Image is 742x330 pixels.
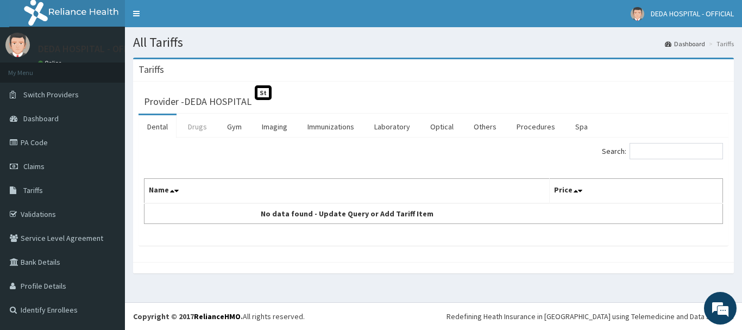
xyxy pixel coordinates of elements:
[706,39,734,48] li: Tariffs
[139,65,164,74] h3: Tariffs
[125,302,742,330] footer: All rights reserved.
[602,143,723,159] label: Search:
[508,115,564,138] a: Procedures
[299,115,363,138] a: Immunizations
[549,179,723,204] th: Price
[465,115,505,138] a: Others
[144,179,550,204] th: Name
[144,97,251,107] h3: Provider - DEDA HOSPITAL
[651,9,734,18] span: DEDA HOSPITAL - OFFICIAL
[366,115,419,138] a: Laboratory
[144,203,550,224] td: No data found - Update Query or Add Tariff Item
[631,7,644,21] img: User Image
[630,143,723,159] input: Search:
[38,44,150,54] p: DEDA HOSPITAL - OFFICIAL
[422,115,462,138] a: Optical
[567,115,596,138] a: Spa
[253,115,296,138] a: Imaging
[23,185,43,195] span: Tariffs
[23,90,79,99] span: Switch Providers
[447,311,734,322] div: Redefining Heath Insurance in [GEOGRAPHIC_DATA] using Telemedicine and Data Science!
[194,312,241,321] a: RelianceHMO
[139,115,177,138] a: Dental
[5,33,30,57] img: User Image
[23,114,59,123] span: Dashboard
[255,85,272,100] span: St
[218,115,250,138] a: Gym
[179,115,216,138] a: Drugs
[133,35,734,49] h1: All Tariffs
[133,312,243,321] strong: Copyright © 2017 .
[23,161,45,171] span: Claims
[665,39,705,48] a: Dashboard
[38,59,64,67] a: Online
